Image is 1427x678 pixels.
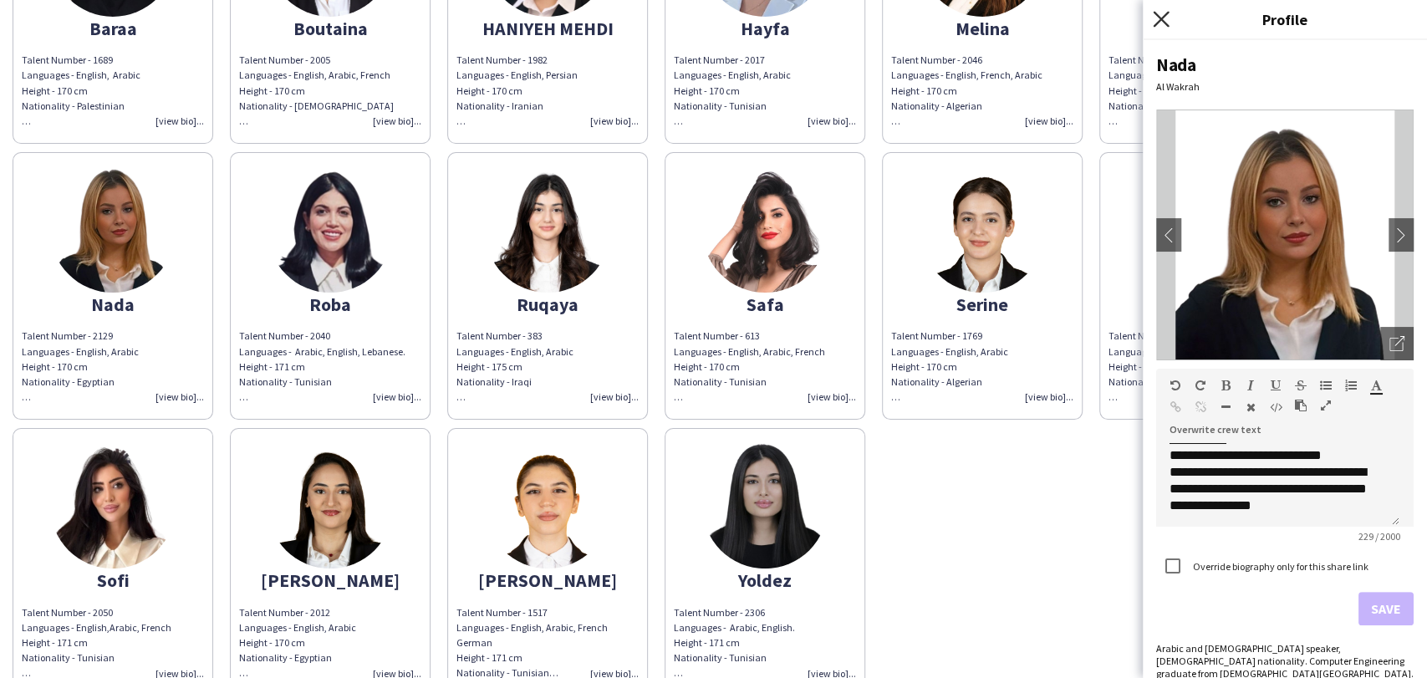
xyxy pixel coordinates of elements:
button: Text Color [1370,379,1382,392]
div: HANIYEH MEHDI [456,21,639,36]
div: Yoldez [674,573,856,588]
div: Height - 170 cm Nationality - Algerian [891,359,1073,390]
div: Roba [239,297,421,312]
img: thumb-ae3c6139-c274-49ab-a1dc-498342c777bc.png [920,167,1045,293]
font: Height - 171 cm [22,636,88,649]
button: Underline [1270,379,1282,392]
div: Open photos pop-in [1380,327,1414,360]
button: Undo [1170,379,1181,392]
img: thumb-79b5127c-3a7d-4d61-98c5-a367154ed3c1.png [268,167,393,293]
span: Talent Number - 2046 Languages - English, French, Arabic Height - 170 cm Nationality - Algerian [891,54,1042,127]
span: Talent Number - 383 Languages - English, Arabic Height - 175 cm Nationality - Iraqi [456,329,573,403]
div: Talent Number - 2005 [239,53,421,68]
img: Crew avatar or photo [1156,110,1414,360]
span: Talent Number - 2017 [674,54,765,66]
div: Talent Number - 1982 [456,53,639,68]
button: Clear Formatting [1245,400,1256,414]
div: Melina [891,21,1073,36]
div: Sirine [1108,297,1291,312]
span: Nationality - Egyptian [239,651,332,664]
div: Baraa [22,21,204,36]
button: Fullscreen [1320,399,1332,412]
span: Languages - English, Arabic Height - 170 cm Nationality - Tunisian [674,69,791,127]
div: Nada [22,297,204,312]
span: Talent Number - 1689 [22,54,113,66]
div: Sofi [22,573,204,588]
button: HTML Code [1270,400,1282,414]
img: thumb-aa8911ab-a5ee-43c7-9ca5-021f4c143824.png [702,443,828,568]
div: Safa [674,297,856,312]
img: thumb-a12b3c91-694c-4f83-9c11-78f853c9de3f.png [268,443,393,568]
span: Talent Number - 2040 Languages - Arabic, English, Lebanese. Height - 171 cm Nationality - Tunisian [239,329,405,388]
span: Talent Number - 613 Languages - English, Arabic, French Height - 170 cm [674,329,825,372]
button: Horizontal Line [1220,400,1231,414]
div: Serine [891,297,1073,312]
span: Talent Number - 291 Languages - English, Spanish Height - 170 cm Nationality - [DEMOGRAPHIC_DATA] [1108,54,1263,127]
span: Talent Number - 2050 Languages - English, [22,606,113,634]
span: Languages - English, Persian Height - 170 cm Nationality - Iranian [456,69,578,127]
div: Hayfa [674,21,856,36]
div: [PERSON_NAME] [239,573,421,588]
span: Talent Number - 2306 Languages - Arabic, English. Height - 171 cm Nationality - Tunisian [674,606,795,665]
span: Nationality - Palestinian [22,99,125,112]
span: Height - 170 cm [22,84,88,97]
div: Languages - English, Arabic [891,344,1073,390]
label: Override biography only for this share link [1190,560,1368,573]
div: [PERSON_NAME] [456,573,639,588]
div: Nationality - Tunisian [674,375,856,390]
span: Talent Number - 2048 Languages - English, Arabic, French Height - 171 cm Nationality - Tunisian [1108,329,1260,403]
span: Arabic, French [110,621,171,634]
span: Talent Number - 2129 Languages - English, Arabic Height - 170 cm Nationality - Egyptian [22,329,139,403]
span: 229 / 2000 [1345,530,1414,543]
img: thumb-a4668f2a-959d-46be-872f-b9d0af9f2f4c.png [50,443,176,568]
img: thumb-efa2a5ac-28e8-4d46-a0f8-6cedbdd0f610.png [485,167,610,293]
img: thumb-a8362c5e-8136-4254-8383-856c7bd9ada5.png [702,167,828,293]
button: Ordered List [1345,379,1357,392]
button: Redo [1195,379,1206,392]
span: Talent Number - 1769 [891,329,982,342]
div: Al Wakrah [1156,80,1414,93]
img: thumb-7739a602-476d-44e8-936c-e8775720694a.png [485,443,610,568]
div: Nada [1156,54,1414,76]
button: Paste as plain text [1295,399,1307,412]
h3: Profile [1143,8,1427,30]
span: Languages - English, Arabic, French Height - 170 cm Nationality - [DEMOGRAPHIC_DATA] [239,69,394,127]
div: Monisola [1108,21,1291,36]
span: Talent Number - 2012 Languages - English, Arabic Height - 170 cm [239,606,356,649]
button: Strikethrough [1295,379,1307,392]
button: Unordered List [1320,379,1332,392]
button: Bold [1220,379,1231,392]
img: thumb-127a73c4-72f8-4817-ad31-6bea1b145d02.png [50,167,176,293]
img: thumb-983930e2-840a-4baf-b6a6-806e75eafbab.png [1137,167,1262,293]
div: Boutaina [239,21,421,36]
div: Ruqaya [456,297,639,312]
span: Languages - English, Arabic [22,69,140,81]
button: Italic [1245,379,1256,392]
